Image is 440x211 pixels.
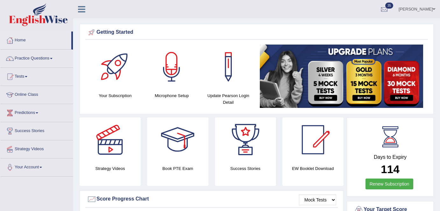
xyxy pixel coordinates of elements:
[0,32,71,47] a: Home
[0,104,73,120] a: Predictions
[90,92,140,99] h4: Your Subscription
[0,140,73,156] a: Strategy Videos
[147,92,197,99] h4: Microphone Setup
[215,165,276,172] h4: Success Stories
[87,28,426,37] div: Getting Started
[381,163,399,175] b: 114
[385,3,393,9] span: 35
[147,165,208,172] h4: Book PTE Exam
[0,158,73,174] a: Your Account
[260,45,423,108] img: small5.jpg
[282,165,344,172] h4: EW Booklet Download
[203,92,253,106] h4: Update Pearson Login Detail
[87,194,336,204] div: Score Progress Chart
[0,86,73,102] a: Online Class
[354,154,426,160] h4: Days to Expiry
[0,122,73,138] a: Success Stories
[0,68,73,84] a: Tests
[0,50,73,66] a: Practice Questions
[365,179,414,189] a: Renew Subscription
[80,165,141,172] h4: Strategy Videos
